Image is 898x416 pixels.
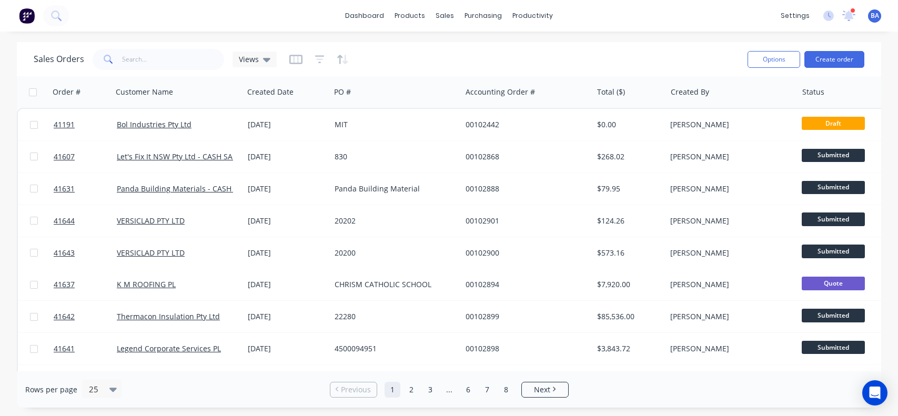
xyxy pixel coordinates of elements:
[54,279,75,290] span: 41637
[597,343,659,354] div: $3,843.72
[466,248,582,258] div: 00102900
[522,384,568,395] a: Next page
[385,382,400,398] a: Page 1 is your current page
[670,151,787,162] div: [PERSON_NAME]
[430,8,459,24] div: sales
[19,8,35,24] img: Factory
[466,279,582,290] div: 00102894
[341,384,371,395] span: Previous
[34,54,84,64] h1: Sales Orders
[25,384,77,395] span: Rows per page
[466,311,582,322] div: 00102899
[441,382,457,398] a: Jump forward
[466,216,582,226] div: 00102901
[597,184,659,194] div: $79.95
[670,119,787,130] div: [PERSON_NAME]
[53,87,80,97] div: Order #
[466,119,582,130] div: 00102442
[802,341,865,354] span: Submitted
[54,343,75,354] span: 41641
[334,87,351,97] div: PO #
[54,205,117,237] a: 41644
[248,343,326,354] div: [DATE]
[330,384,377,395] a: Previous page
[54,333,117,364] a: 41641
[340,8,389,24] a: dashboard
[389,8,430,24] div: products
[804,51,864,68] button: Create order
[597,87,625,97] div: Total ($)
[466,343,582,354] div: 00102898
[597,311,659,322] div: $85,536.00
[597,248,659,258] div: $573.16
[802,212,865,226] span: Submitted
[460,382,476,398] a: Page 6
[117,248,185,258] a: VERSICLAD PTY LTD
[335,119,451,130] div: MIT
[802,117,865,130] span: Draft
[117,279,176,289] a: K M ROOFING PL
[54,311,75,322] span: 41642
[117,119,191,129] a: Bol Industries Pty Ltd
[54,151,75,162] span: 41607
[403,382,419,398] a: Page 2
[54,184,75,194] span: 41631
[498,382,514,398] a: Page 8
[597,119,659,130] div: $0.00
[670,248,787,258] div: [PERSON_NAME]
[466,151,582,162] div: 00102868
[597,216,659,226] div: $124.26
[335,184,451,194] div: Panda Building Material
[117,343,221,353] a: Legend Corporate Services PL
[335,216,451,226] div: 20202
[54,237,117,269] a: 41643
[670,343,787,354] div: [PERSON_NAME]
[534,384,550,395] span: Next
[117,311,220,321] a: Thermacon Insulation Pty Ltd
[775,8,815,24] div: settings
[239,54,259,65] span: Views
[670,184,787,194] div: [PERSON_NAME]
[248,216,326,226] div: [DATE]
[326,382,573,398] ul: Pagination
[670,216,787,226] div: [PERSON_NAME]
[671,87,709,97] div: Created By
[54,216,75,226] span: 41644
[335,151,451,162] div: 830
[248,248,326,258] div: [DATE]
[802,309,865,322] span: Submitted
[248,279,326,290] div: [DATE]
[802,245,865,258] span: Submitted
[247,87,294,97] div: Created Date
[248,184,326,194] div: [DATE]
[802,149,865,162] span: Submitted
[54,173,117,205] a: 41631
[248,119,326,130] div: [DATE]
[54,141,117,173] a: 41607
[248,151,326,162] div: [DATE]
[117,151,240,161] a: Let's Fix It NSW Pty Ltd - CASH SALE
[335,248,451,258] div: 20200
[335,279,451,290] div: CHRISM CATHOLIC SCHOOL
[54,119,75,130] span: 41191
[466,87,535,97] div: Accounting Order #
[802,181,865,194] span: Submitted
[122,49,225,70] input: Search...
[670,279,787,290] div: [PERSON_NAME]
[54,269,117,300] a: 41637
[335,311,451,322] div: 22280
[335,343,451,354] div: 4500094951
[117,216,185,226] a: VERSICLAD PTY LTD
[54,301,117,332] a: 41642
[54,248,75,258] span: 41643
[117,184,250,194] a: Panda Building Materials - CASH SALE
[871,11,879,21] span: BA
[802,87,824,97] div: Status
[116,87,173,97] div: Customer Name
[459,8,507,24] div: purchasing
[479,382,495,398] a: Page 7
[507,8,558,24] div: productivity
[597,151,659,162] div: $268.02
[466,184,582,194] div: 00102888
[248,311,326,322] div: [DATE]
